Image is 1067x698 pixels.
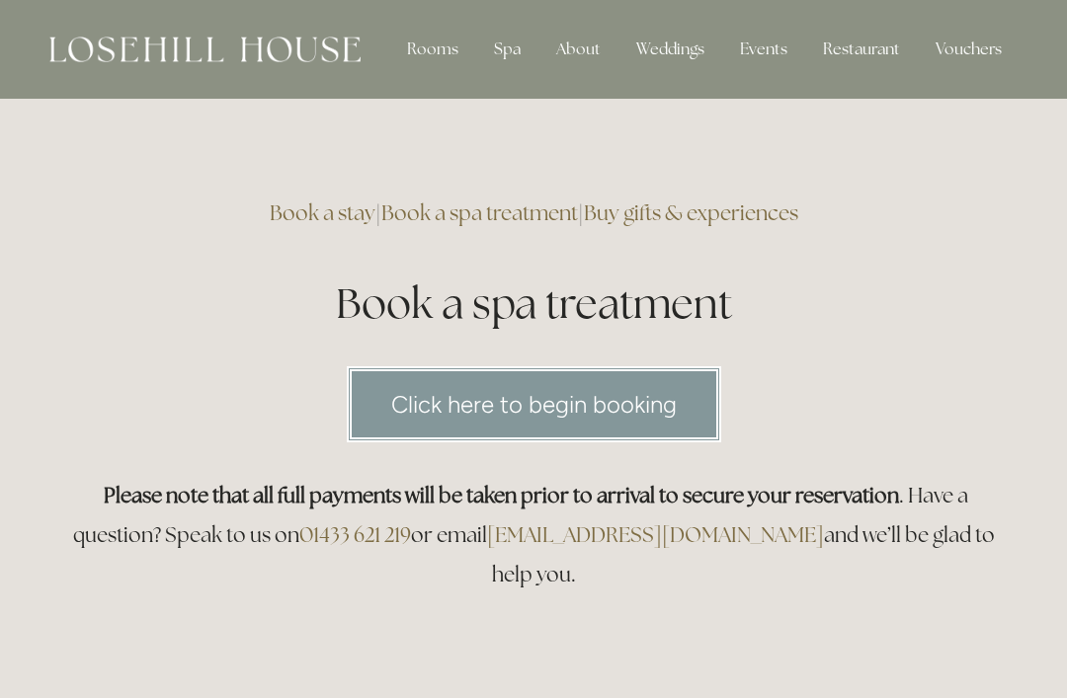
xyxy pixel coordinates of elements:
[540,30,616,69] div: About
[299,521,411,548] a: 01433 621 219
[391,30,474,69] div: Rooms
[478,30,536,69] div: Spa
[104,482,899,508] strong: Please note that all full payments will be taken prior to arrival to secure your reservation
[61,274,1006,333] h1: Book a spa treatment
[807,30,916,69] div: Restaurant
[347,366,721,442] a: Click here to begin booking
[49,37,361,62] img: Losehill House
[920,30,1018,69] a: Vouchers
[61,194,1006,233] h3: | |
[270,199,375,226] a: Book a stay
[487,521,824,548] a: [EMAIL_ADDRESS][DOMAIN_NAME]
[381,199,578,226] a: Book a spa treatment
[724,30,803,69] div: Events
[61,476,1006,594] h3: . Have a question? Speak to us on or email and we’ll be glad to help you.
[584,199,798,226] a: Buy gifts & experiences
[620,30,720,69] div: Weddings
